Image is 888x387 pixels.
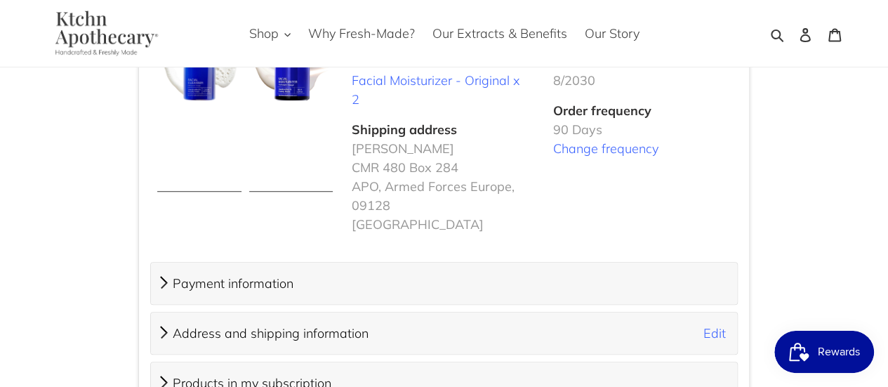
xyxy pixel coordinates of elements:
p: [PERSON_NAME] [352,139,531,158]
img: Ktchn Apothecary [39,11,168,56]
p: CMR 480 Box 284 [352,158,531,177]
span: Address and shipping information [173,325,369,341]
a: Why Fresh-Made? [301,22,422,45]
p: APO, Armed Forces Europe, 09128 [352,177,531,215]
span: Shop [249,25,279,42]
p: 8/2030 [553,71,732,90]
span: Payment information [173,275,293,291]
button: Shop [242,22,298,45]
p: 90 Days [553,120,732,139]
a: Line item image [157,17,241,192]
p: [GEOGRAPHIC_DATA] [352,215,531,234]
iframe: Button to open loyalty program pop-up [774,331,874,373]
span: Order frequency [553,101,732,120]
span: Our Story [585,25,640,42]
span: Change frequency [553,139,732,158]
button: Edit [703,324,726,343]
a: Line item image [249,17,333,192]
div: Address and shipping informationEdit [151,313,737,354]
a: Our Extracts & Benefits [425,22,574,45]
a: Facial Moisturizer - Original x 2 [352,72,520,108]
span: Shipping address [352,120,457,139]
a: Our Story [578,22,647,45]
span: Why Fresh-Made? [308,25,415,42]
span: Our Extracts & Benefits [432,25,567,42]
div: Payment information [151,263,737,304]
